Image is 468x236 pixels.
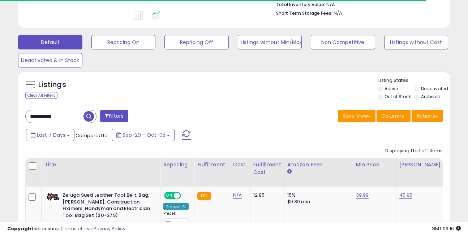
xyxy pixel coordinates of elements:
[287,198,347,205] div: $0.30 min
[431,225,461,232] span: 2025-10-13 09:16 GMT
[385,148,443,154] div: Displaying 1 to 1 of 1 items
[385,93,411,100] label: Out of Stock
[123,131,166,139] span: Sep-29 - Oct-05
[62,225,93,232] a: Terms of Use
[91,35,156,49] button: Repricing On
[356,161,393,169] div: Min Price
[338,110,375,122] button: Save View
[63,192,150,220] b: Zeluga Sued Leather Tool Belt, Bag, [PERSON_NAME], Construction, Framers, Handyman and Electricia...
[384,35,448,49] button: Listings without Cost
[253,192,279,198] div: 12.85
[163,161,191,169] div: Repricing
[377,110,411,122] button: Columns
[7,225,34,232] strong: Copyright
[76,132,109,139] span: Compared to:
[164,35,229,49] button: Repricing Off
[25,92,57,99] div: Clear All Filters
[100,110,128,122] button: Filters
[287,192,347,198] div: 15%
[112,129,175,141] button: Sep-29 - Oct-05
[197,161,227,169] div: Fulfillment
[378,77,450,84] p: Listing States:
[38,80,66,90] h5: Listings
[197,192,211,200] small: FBA
[163,211,189,227] div: Preset:
[165,193,174,199] span: ON
[412,110,443,122] button: Actions
[385,86,398,92] label: Active
[94,225,125,232] a: Privacy Policy
[26,129,74,141] button: Last 7 Days
[180,193,192,199] span: OFF
[399,161,442,169] div: [PERSON_NAME]
[421,93,441,100] label: Archived
[287,169,292,175] small: Amazon Fees.
[18,53,82,67] button: Deactivated & In Stock
[238,35,302,49] button: Listings without Min/Max
[381,112,404,119] span: Columns
[18,35,82,49] button: Default
[163,203,189,210] div: Amazon AI
[356,192,369,199] a: 39.99
[233,161,247,169] div: Cost
[44,161,157,169] div: Title
[311,35,375,49] button: Non Competitive
[7,226,125,232] div: seller snap | |
[46,192,61,202] img: 41oszJznyIL._SL40_.jpg
[233,192,242,199] a: N/A
[287,161,350,169] div: Amazon Fees
[399,192,413,199] a: 45.95
[37,131,65,139] span: Last 7 Days
[253,161,281,176] div: Fulfillment Cost
[421,86,448,92] label: Deactivated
